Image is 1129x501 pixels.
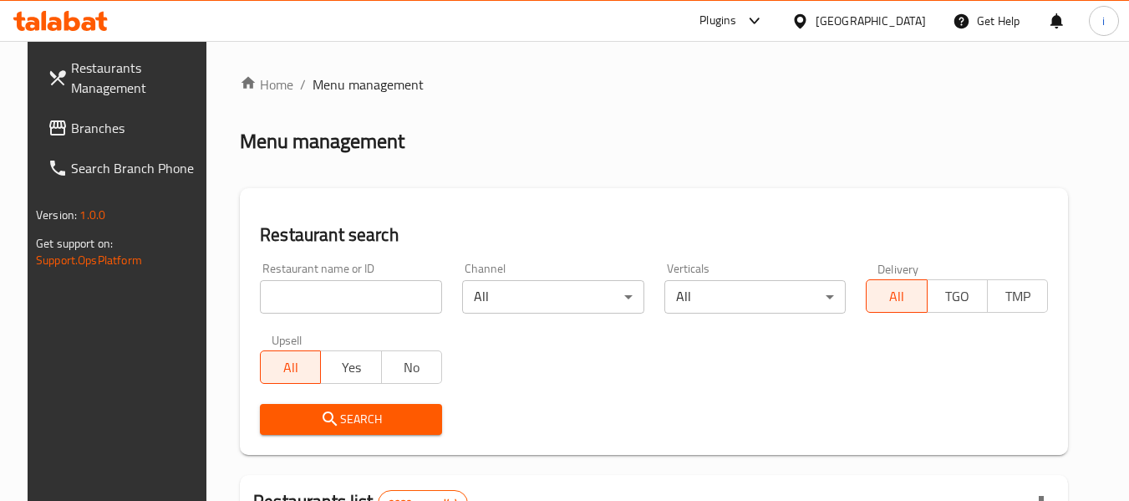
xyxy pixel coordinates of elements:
[389,355,435,380] span: No
[267,355,314,380] span: All
[71,118,203,138] span: Branches
[927,279,988,313] button: TGO
[313,74,424,95] span: Menu management
[240,74,1068,95] nav: breadcrumb
[381,350,442,384] button: No
[877,263,919,274] label: Delivery
[273,409,429,430] span: Search
[71,58,203,98] span: Restaurants Management
[36,233,113,254] span: Get support on:
[320,350,381,384] button: Yes
[34,48,216,108] a: Restaurants Management
[934,284,981,309] span: TGO
[260,404,442,435] button: Search
[816,12,926,30] div: [GEOGRAPHIC_DATA]
[462,280,644,314] div: All
[873,284,920,309] span: All
[664,280,847,314] div: All
[260,280,442,314] input: Search for restaurant name or ID..
[272,334,303,345] label: Upsell
[994,284,1041,309] span: TMP
[866,279,927,313] button: All
[300,74,306,95] li: /
[79,204,105,226] span: 1.0.0
[240,74,293,95] a: Home
[34,108,216,148] a: Branches
[71,158,203,178] span: Search Branch Phone
[36,249,142,271] a: Support.OpsPlatform
[260,222,1048,248] h2: Restaurant search
[328,355,374,380] span: Yes
[699,11,736,31] div: Plugins
[987,279,1048,313] button: TMP
[1102,12,1105,30] span: i
[36,204,77,226] span: Version:
[240,128,404,155] h2: Menu management
[34,148,216,188] a: Search Branch Phone
[260,350,321,384] button: All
